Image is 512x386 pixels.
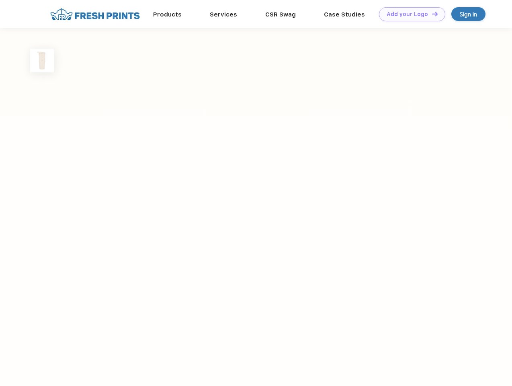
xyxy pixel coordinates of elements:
img: fo%20logo%202.webp [48,7,142,21]
a: Products [153,11,182,18]
a: Sign in [451,7,485,21]
img: DT [432,12,438,16]
img: func=resize&h=100 [30,49,54,72]
div: Add your Logo [387,11,428,18]
div: Sign in [460,10,477,19]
